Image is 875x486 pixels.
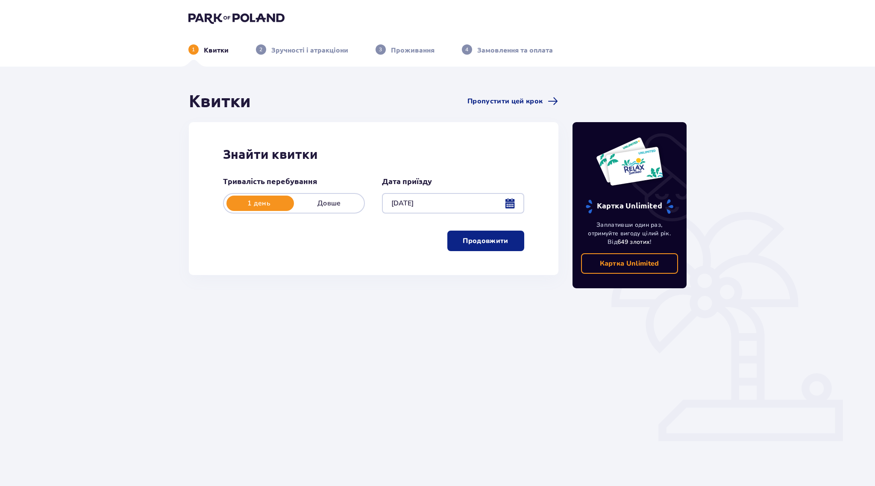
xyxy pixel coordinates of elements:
[271,45,348,55] p: Зручності і атракціони
[617,238,650,246] span: 649 злотих
[462,44,553,55] div: 4Замовлення та оплата
[224,199,294,208] p: 1 день
[223,176,317,186] p: Тривалість перебування
[596,137,664,186] img: Дві річні картки до Suntago з написом 'UNLIMITED RELAX', на білому тлі з тропічним листям і сонцем.
[391,45,435,55] p: Проживання
[581,253,678,274] a: Картка Unlimited
[294,199,364,208] p: Довше
[447,231,524,251] button: Продовжити
[256,44,348,55] div: 2Зручності і атракціони
[477,45,553,55] p: Замовлення та оплата
[259,46,262,53] p: 2
[600,259,659,268] p: Картка Unlimited
[223,146,524,162] h2: Знайти квитки
[463,236,508,246] p: Продовжити
[376,44,435,55] div: 3Проживання
[465,46,468,53] p: 4
[467,97,543,106] span: Пропустити цей крок
[188,44,229,55] div: 1Квитки
[585,199,674,214] p: Картка Unlimited
[467,96,558,106] a: Пропустити цей крок
[188,12,285,24] img: Park of Poland logo
[204,45,229,55] p: Квитки
[189,91,251,112] h1: Квитки
[581,221,678,246] p: Заплативши один раз, отримуйте вигоду цілий рік. Від !
[382,176,432,186] p: Дата приїзду
[379,46,382,53] p: 3
[192,46,195,53] p: 1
